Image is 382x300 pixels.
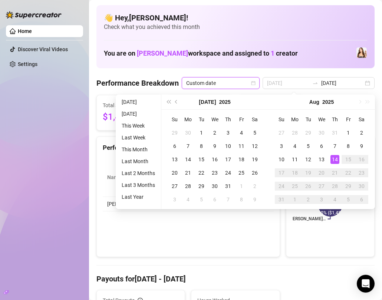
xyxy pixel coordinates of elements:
[184,182,192,191] div: 28
[18,46,68,52] a: Discover Viral Videos
[304,155,313,164] div: 12
[342,179,355,193] td: 2025-08-29
[328,179,342,193] td: 2025-08-28
[357,275,375,293] div: Open Intercom Messenger
[237,168,246,177] div: 25
[317,142,326,151] div: 6
[237,155,246,164] div: 18
[168,153,181,166] td: 2025-07-13
[250,142,259,151] div: 12
[170,168,179,177] div: 20
[195,153,208,166] td: 2025-07-15
[288,166,302,179] td: 2025-08-18
[119,181,158,189] li: Last 3 Months
[170,142,179,151] div: 6
[221,139,235,153] td: 2025-07-10
[355,193,368,206] td: 2025-09-06
[304,195,313,204] div: 2
[221,179,235,193] td: 2025-07-31
[184,142,192,151] div: 7
[210,182,219,191] div: 30
[315,113,328,126] th: We
[277,128,286,137] div: 27
[172,95,181,109] button: Previous month (PageUp)
[197,155,206,164] div: 15
[330,142,339,151] div: 7
[304,168,313,177] div: 19
[137,49,188,57] span: [PERSON_NAME]
[315,139,328,153] td: 2025-08-06
[208,166,221,179] td: 2025-07-23
[221,193,235,206] td: 2025-08-07
[317,195,326,204] div: 3
[184,155,192,164] div: 14
[181,139,195,153] td: 2025-07-07
[302,153,315,166] td: 2025-08-12
[357,128,366,137] div: 2
[250,128,259,137] div: 5
[288,153,302,166] td: 2025-08-11
[197,168,206,177] div: 22
[277,142,286,151] div: 3
[210,155,219,164] div: 16
[251,81,256,85] span: calendar
[103,101,155,109] span: Total Sales
[250,182,259,191] div: 2
[290,195,299,204] div: 1
[235,166,248,179] td: 2025-07-25
[224,182,233,191] div: 31
[317,155,326,164] div: 13
[181,113,195,126] th: Mo
[328,126,342,139] td: 2025-07-31
[104,23,367,31] span: Check what you achieved this month
[330,168,339,177] div: 21
[330,128,339,137] div: 31
[119,109,158,118] li: [DATE]
[250,195,259,204] div: 9
[328,166,342,179] td: 2025-08-21
[107,173,144,181] span: Name
[302,126,315,139] td: 2025-07-29
[210,195,219,204] div: 6
[170,195,179,204] div: 3
[317,182,326,191] div: 27
[235,126,248,139] td: 2025-07-04
[208,113,221,126] th: We
[288,126,302,139] td: 2025-07-28
[197,142,206,151] div: 8
[221,126,235,139] td: 2025-07-03
[248,113,261,126] th: Sa
[355,139,368,153] td: 2025-08-09
[355,166,368,179] td: 2025-08-23
[18,61,37,67] a: Settings
[315,166,328,179] td: 2025-08-20
[181,166,195,179] td: 2025-07-21
[18,28,32,34] a: Home
[221,113,235,126] th: Th
[250,155,259,164] div: 19
[250,168,259,177] div: 26
[119,133,158,142] li: Last Week
[315,193,328,206] td: 2025-09-03
[248,193,261,206] td: 2025-08-09
[170,182,179,191] div: 27
[304,128,313,137] div: 29
[356,47,367,58] img: Lydia
[195,126,208,139] td: 2025-07-01
[328,153,342,166] td: 2025-08-14
[237,195,246,204] div: 8
[184,168,192,177] div: 21
[357,195,366,204] div: 6
[96,78,179,88] h4: Performance Breakdown
[290,182,299,191] div: 25
[321,79,363,87] input: End date
[195,179,208,193] td: 2025-07-29
[224,168,233,177] div: 24
[344,182,353,191] div: 29
[328,193,342,206] td: 2025-09-04
[195,139,208,153] td: 2025-07-08
[271,49,274,57] span: 1
[237,142,246,151] div: 11
[119,121,158,130] li: This Week
[103,143,274,153] div: Performance by OnlyFans Creator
